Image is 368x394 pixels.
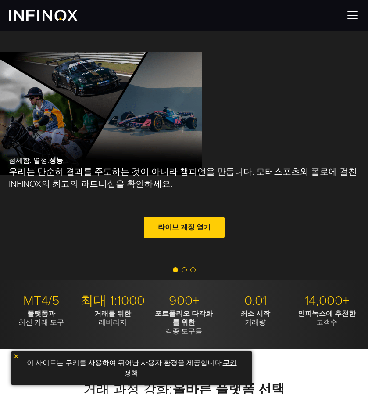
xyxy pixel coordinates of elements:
p: 14,000+ [294,293,359,309]
span: Go to slide 2 [182,267,187,272]
p: 고객수 [294,309,359,327]
strong: 인피녹스에 추천한 [298,309,356,318]
strong: 플랫폼과 [27,309,55,318]
p: MT4/5 [9,293,74,309]
p: 900+ [152,293,217,309]
p: 레버리지 [80,309,145,327]
p: 최신 거래 도구 [9,309,74,327]
strong: 거래를 위한 [94,309,131,318]
strong: 성능. [49,156,65,165]
a: 라이브 계정 열기 [144,217,225,238]
div: 섬세함. 열정. [9,155,359,241]
p: 거래량 [223,309,288,327]
p: 이 사이트는 쿠키를 사용하여 뛰어난 사용자 환경을 제공합니다. . [15,355,248,381]
span: Go to slide 1 [173,267,178,272]
strong: 최소 시작 [240,309,270,318]
p: 최대 1:1000 [80,293,145,309]
p: 0.01 [223,293,288,309]
span: Go to slide 3 [190,267,196,272]
p: 우리는 단순히 결과를 주도하는 것이 아니라 챔피언을 만듭니다. 모터스포츠와 폴로에 걸친 INFINOX의 최고의 파트너십을 확인하세요. [9,166,359,190]
img: yellow close icon [13,353,19,359]
p: 각종 도구들 [152,309,217,336]
strong: 포트폴리오 다각화를 위한 [155,309,213,327]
